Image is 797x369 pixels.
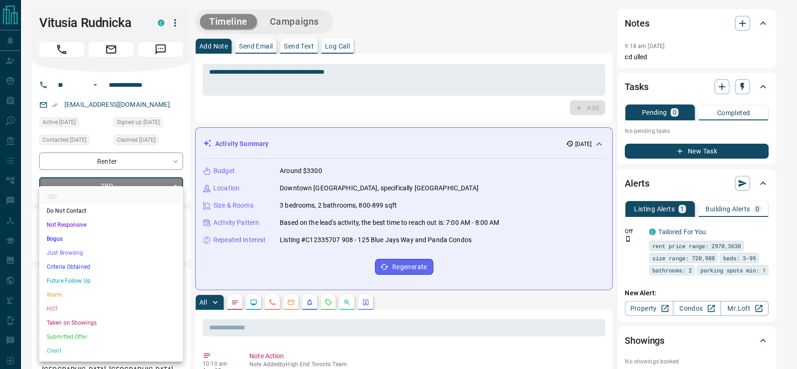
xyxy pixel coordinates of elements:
li: Future Follow Up [39,274,183,288]
li: Submitted Offer [39,330,183,344]
li: Do Not Contact [39,204,183,218]
li: HOT [39,302,183,316]
li: Warm [39,288,183,302]
li: Bogus [39,232,183,246]
li: Criteria Obtained [39,260,183,274]
li: Not Responsive [39,218,183,232]
li: Client [39,344,183,358]
li: Just Browsing [39,246,183,260]
li: Taken on Showings [39,316,183,330]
